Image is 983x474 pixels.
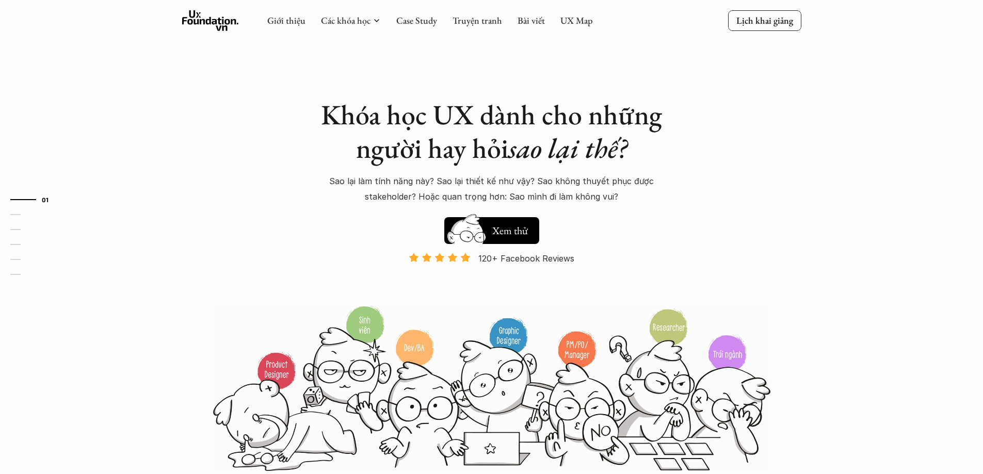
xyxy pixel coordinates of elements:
a: Xem thử [444,212,539,244]
a: Lịch khai giảng [728,10,801,30]
a: Truyện tranh [453,14,502,26]
a: Các khóa học [321,14,370,26]
em: sao lại thế? [508,130,627,166]
p: Sao lại làm tính năng này? Sao lại thiết kế như vậy? Sao không thuyết phục được stakeholder? Hoặc... [311,173,672,205]
p: Lịch khai giảng [736,14,793,26]
h5: Xem thử [491,223,529,238]
a: 01 [10,193,59,206]
a: 120+ Facebook Reviews [400,252,584,304]
strong: 01 [42,196,49,203]
a: Case Study [396,14,437,26]
a: Bài viết [518,14,545,26]
a: Giới thiệu [267,14,305,26]
p: 120+ Facebook Reviews [478,251,574,266]
h1: Khóa học UX dành cho những người hay hỏi [311,98,672,165]
a: UX Map [560,14,593,26]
